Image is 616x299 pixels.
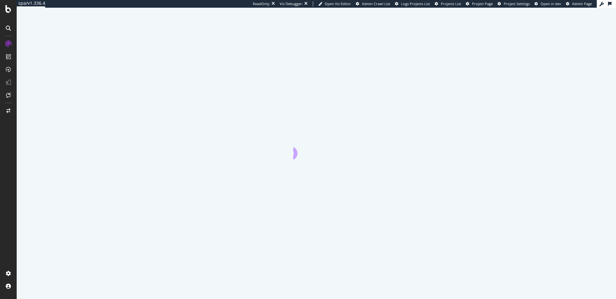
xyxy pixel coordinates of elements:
a: Admin Crawl List [356,1,390,6]
div: animation [293,137,339,160]
a: Project Page [466,1,493,6]
span: Project Page [472,1,493,6]
span: Logs Projects List [401,1,430,6]
span: Admin Page [572,1,592,6]
a: Admin Page [566,1,592,6]
a: Projects List [435,1,461,6]
div: ReadOnly: [253,1,270,6]
a: Open Viz Editor [318,1,351,6]
a: Logs Projects List [395,1,430,6]
a: Project Settings [498,1,530,6]
span: Open in dev [541,1,561,6]
a: Open in dev [535,1,561,6]
span: Open Viz Editor [325,1,351,6]
div: Viz Debugger: [280,1,303,6]
span: Project Settings [504,1,530,6]
span: Projects List [441,1,461,6]
span: Admin Crawl List [362,1,390,6]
